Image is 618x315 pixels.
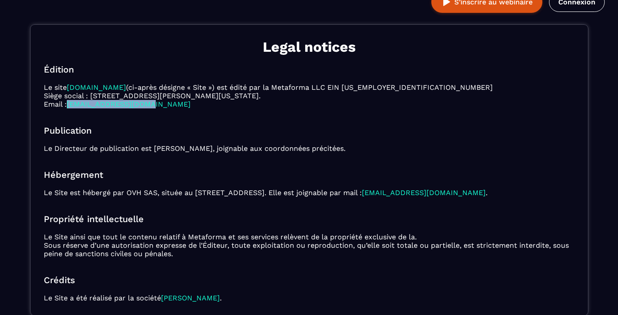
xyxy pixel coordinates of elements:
h2: Propriété intellectuelle [44,214,575,224]
p: Le Directeur de publication est [PERSON_NAME], joignable aux coordonnées précitées. [44,144,575,153]
a: [PERSON_NAME] [161,294,220,302]
p: Le Site est hébergé par OVH SAS, située au [STREET_ADDRESS]. Elle est joignable par mail : . [44,188,575,197]
a: [EMAIL_ADDRESS][DOMAIN_NAME] [362,188,486,197]
a: [EMAIL_ADDRESS][DOMAIN_NAME] [67,100,191,108]
h2: Hébergement [44,169,575,180]
h2: Publication [44,125,575,136]
h2: Édition [44,64,575,75]
p: Le Site a été réalisé par la société . [44,294,575,302]
h1: Legal notices [44,38,575,56]
p: Le Site ainsi que tout le contenu relatif à Metaforma et ses services relèvent de la propriété ex... [44,233,575,258]
h2: Crédits [44,275,575,285]
a: [DOMAIN_NAME] [67,83,126,92]
p: Le site (ci-après désigne « Site ») est édité par la Metaforma LLC EIN [US_EMPLOYER_IDENTIFICATIO... [44,83,575,108]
